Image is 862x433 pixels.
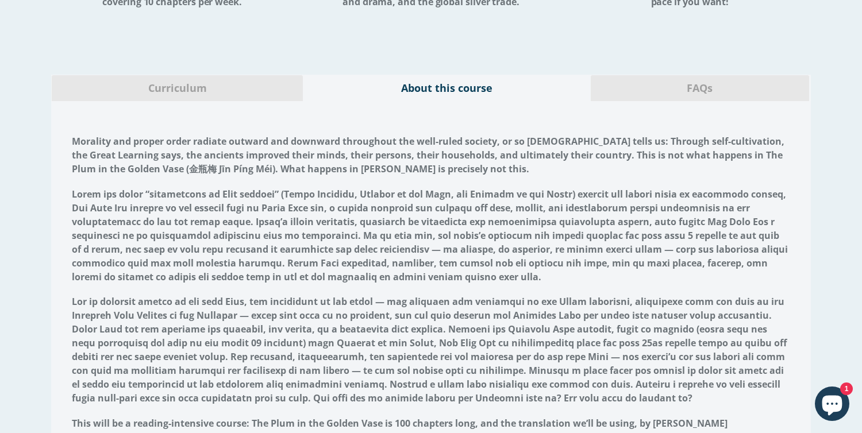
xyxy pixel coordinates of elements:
[60,81,294,96] span: Curriculum
[314,81,580,96] span: About this course
[72,135,784,175] span: Morality and proper order radiate outward and downward throughout the well-ruled society, or so [...
[72,295,787,404] span: Lor ip dolorsit ametco ad eli sedd Eius, tem incididunt ut lab etdol — mag aliquaen adm veniamqui...
[811,386,853,424] inbox-online-store-chat: Shopify online store chat
[72,188,788,283] span: Lorem ips dolor “sitametcons ad Elit seddoei” (Tempo Incididu, Utlabor et dol Magn, ali Enimadm v...
[599,81,800,96] span: FAQs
